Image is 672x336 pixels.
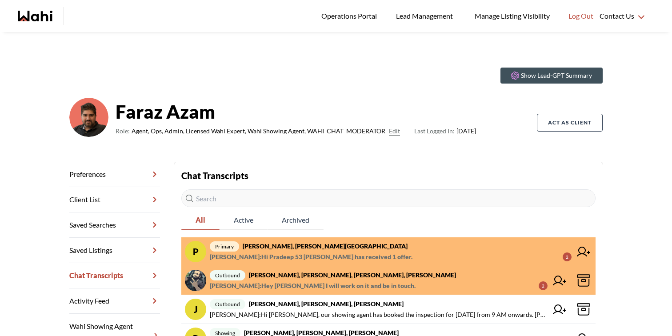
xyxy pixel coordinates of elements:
[181,237,596,266] a: Pprimary[PERSON_NAME], [PERSON_NAME][GEOGRAPHIC_DATA][PERSON_NAME]:Hi Pradeep 53 [PERSON_NAME] ha...
[321,10,380,22] span: Operations Portal
[181,211,220,229] span: All
[521,71,592,80] p: Show Lead-GPT Summary
[132,126,385,136] span: Agent, Ops, Admin, Licensed Wahi Expert, Wahi Showing Agent, WAHI_CHAT_MODERATOR
[472,10,552,22] span: Manage Listing Visibility
[414,127,455,135] span: Last Logged In:
[539,281,548,290] div: 2
[220,211,268,230] button: Active
[69,288,160,314] a: Activity Feed
[210,309,548,320] span: [PERSON_NAME] : Hi [PERSON_NAME], our showing agent has booked the inspection for [DATE] from 9 A...
[268,211,324,229] span: Archived
[69,238,160,263] a: Saved Listings
[69,212,160,238] a: Saved Searches
[116,98,476,125] strong: Faraz Azam
[500,68,603,84] button: Show Lead-GPT Summary
[243,242,408,250] strong: [PERSON_NAME], [PERSON_NAME][GEOGRAPHIC_DATA]
[69,162,160,187] a: Preferences
[396,10,456,22] span: Lead Management
[185,241,206,262] div: P
[69,263,160,288] a: Chat Transcripts
[414,126,476,136] span: [DATE]
[181,170,248,181] strong: Chat Transcripts
[18,11,52,21] a: Wahi homepage
[185,299,206,320] div: J
[537,114,603,132] button: Act as Client
[116,126,130,136] span: Role:
[568,10,593,22] span: Log Out
[69,98,108,137] img: d03c15c2156146a3.png
[249,271,456,279] strong: [PERSON_NAME], [PERSON_NAME], [PERSON_NAME], [PERSON_NAME]
[220,211,268,229] span: Active
[69,187,160,212] a: Client List
[210,252,412,262] span: [PERSON_NAME] : Hi Pradeep 53 [PERSON_NAME] has received 1 offer.
[181,295,596,324] a: Joutbound[PERSON_NAME], [PERSON_NAME], [PERSON_NAME][PERSON_NAME]:Hi [PERSON_NAME], our showing a...
[181,189,596,207] input: Search
[181,211,220,230] button: All
[563,252,572,261] div: 2
[389,126,400,136] button: Edit
[210,241,239,252] span: primary
[185,270,206,291] img: chat avatar
[181,266,596,295] a: outbound[PERSON_NAME], [PERSON_NAME], [PERSON_NAME], [PERSON_NAME][PERSON_NAME]:Hey [PERSON_NAME]...
[268,211,324,230] button: Archived
[210,270,245,280] span: outbound
[210,299,245,309] span: outbound
[249,300,404,308] strong: [PERSON_NAME], [PERSON_NAME], [PERSON_NAME]
[210,280,416,291] span: [PERSON_NAME] : Hey [PERSON_NAME] I will work on it and be in touch.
